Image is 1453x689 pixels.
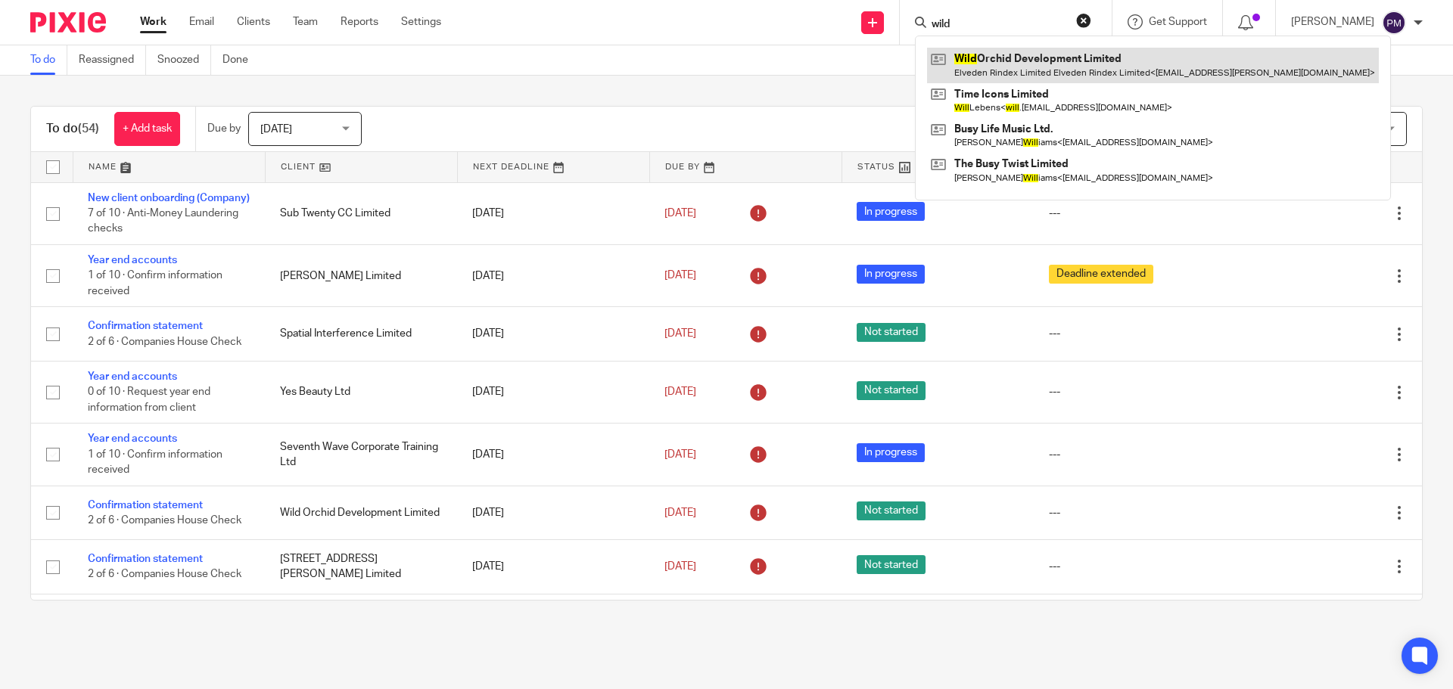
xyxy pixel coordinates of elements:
[664,208,696,219] span: [DATE]
[664,507,696,518] span: [DATE]
[1049,559,1215,574] div: ---
[857,202,925,221] span: In progress
[457,424,649,486] td: [DATE]
[88,337,241,347] span: 2 of 6 · Companies House Check
[46,121,99,137] h1: To do
[88,271,222,297] span: 1 of 10 · Confirm information received
[857,443,925,462] span: In progress
[857,501,926,520] span: Not started
[1049,384,1215,399] div: ---
[88,208,238,234] span: 7 of 10 · Anti-Money Laundering checks
[857,265,925,284] span: In progress
[265,424,457,486] td: Seventh Wave Corporate Training Ltd
[237,14,270,29] a: Clients
[664,386,696,397] span: [DATE]
[265,307,457,361] td: Spatial Interference Limited
[88,255,177,265] a: Year end accounts
[189,14,214,29] a: Email
[207,121,241,136] p: Due by
[341,14,378,29] a: Reports
[1049,505,1215,520] div: ---
[78,123,99,135] span: (54)
[457,244,649,306] td: [DATE]
[88,321,203,331] a: Confirmation statement
[857,555,926,574] span: Not started
[857,381,926,400] span: Not started
[457,361,649,423] td: [DATE]
[293,14,318,29] a: Team
[930,18,1066,32] input: Search
[114,112,180,146] a: + Add task
[401,14,441,29] a: Settings
[79,45,146,75] a: Reassigned
[265,486,457,539] td: Wild Orchid Development Limited
[457,307,649,361] td: [DATE]
[265,361,457,423] td: Yes Beauty Ltd
[30,45,67,75] a: To do
[88,371,177,382] a: Year end accounts
[30,12,106,33] img: Pixie
[857,323,926,342] span: Not started
[265,182,457,244] td: Sub Twenty CC Limited
[88,386,210,413] span: 0 of 10 · Request year end information from client
[457,182,649,244] td: [DATE]
[1076,13,1091,28] button: Clear
[265,244,457,306] td: [PERSON_NAME] Limited
[88,570,241,580] span: 2 of 6 · Companies House Check
[457,540,649,594] td: [DATE]
[1382,11,1406,35] img: svg%3E
[1291,14,1374,29] p: [PERSON_NAME]
[265,540,457,594] td: [STREET_ADDRESS][PERSON_NAME] Limited
[88,193,250,203] a: New client onboarding (Company)
[457,594,649,647] td: [DATE]
[1049,206,1215,221] div: ---
[1049,265,1153,284] span: Deadline extended
[260,124,292,135] span: [DATE]
[664,561,696,572] span: [DATE]
[88,554,203,564] a: Confirmation statement
[664,328,696,339] span: [DATE]
[265,594,457,647] td: Carvil Ventures Limited
[88,515,241,526] span: 2 of 6 · Companies House Check
[88,449,222,476] span: 1 of 10 · Confirm information received
[1149,17,1207,27] span: Get Support
[222,45,260,75] a: Done
[157,45,211,75] a: Snoozed
[1049,447,1215,462] div: ---
[1049,326,1215,341] div: ---
[88,433,177,444] a: Year end accounts
[88,500,203,511] a: Confirmation statement
[457,486,649,539] td: [DATE]
[140,14,166,29] a: Work
[664,449,696,460] span: [DATE]
[664,271,696,281] span: [DATE]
